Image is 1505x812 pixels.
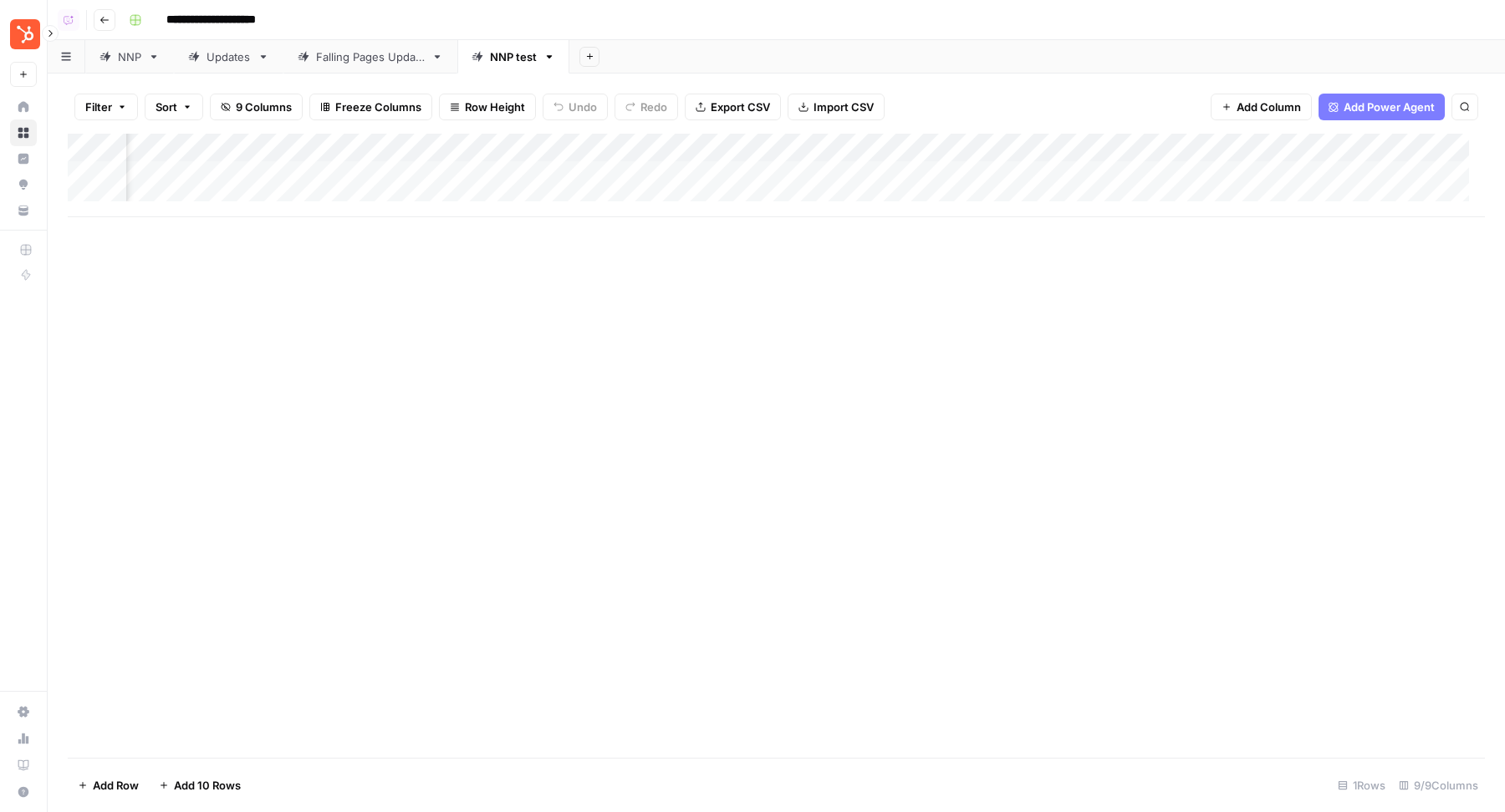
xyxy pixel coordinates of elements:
[10,779,37,805] button: Help + Support
[457,40,569,74] a: NNP test
[10,119,37,146] a: Browse
[283,40,457,74] a: Falling Pages Update
[711,99,770,115] span: Export CSV
[74,94,138,120] button: Filter
[10,94,37,120] a: Home
[1392,772,1485,799] div: 9/9 Columns
[569,99,597,115] span: Undo
[10,145,37,172] a: Insights
[85,99,112,115] span: Filter
[68,772,149,799] button: Add Row
[145,94,203,120] button: Sort
[543,94,608,120] button: Undo
[335,99,421,115] span: Freeze Columns
[685,94,781,120] button: Export CSV
[640,99,667,115] span: Redo
[93,777,139,794] span: Add Row
[1344,99,1435,115] span: Add Power Agent
[156,99,177,115] span: Sort
[615,94,678,120] button: Redo
[439,94,536,120] button: Row Height
[149,772,251,799] button: Add 10 Rows
[465,99,525,115] span: Row Height
[118,48,141,65] div: NNP
[236,99,292,115] span: 9 Columns
[1211,94,1312,120] button: Add Column
[174,40,283,74] a: Updates
[1331,772,1392,799] div: 1 Rows
[174,777,241,794] span: Add 10 Rows
[10,197,37,224] a: Your Data
[10,698,37,725] a: Settings
[10,13,37,55] button: Workspace: Blog Content Action Plan
[210,94,303,120] button: 9 Columns
[10,725,37,752] a: Usage
[814,99,874,115] span: Import CSV
[788,94,885,120] button: Import CSV
[85,40,174,74] a: NNP
[207,48,251,65] div: Updates
[1319,94,1445,120] button: Add Power Agent
[1237,99,1301,115] span: Add Column
[490,48,537,65] div: NNP test
[10,752,37,779] a: Learning Hub
[309,94,432,120] button: Freeze Columns
[10,19,40,49] img: Blog Content Action Plan Logo
[10,171,37,198] a: Opportunities
[316,48,425,65] div: Falling Pages Update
